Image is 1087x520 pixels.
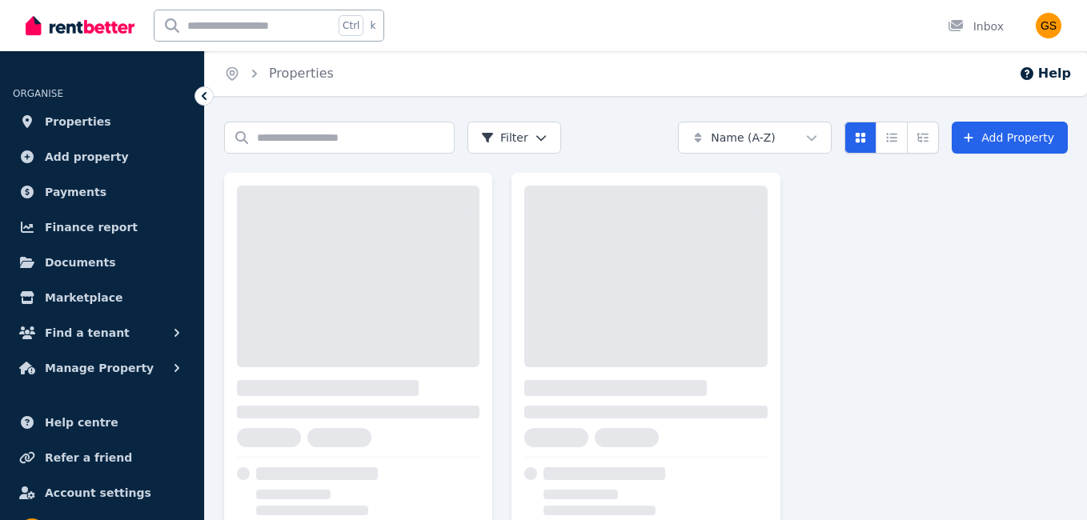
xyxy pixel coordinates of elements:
[844,122,939,154] div: View options
[45,182,106,202] span: Payments
[45,288,122,307] span: Marketplace
[467,122,561,154] button: Filter
[339,15,363,36] span: Ctrl
[876,122,908,154] button: Compact list view
[1019,64,1071,83] button: Help
[13,88,63,99] span: ORGANISE
[45,483,151,502] span: Account settings
[678,122,832,154] button: Name (A-Z)
[45,253,116,272] span: Documents
[13,106,191,138] a: Properties
[370,19,375,32] span: k
[13,477,191,509] a: Account settings
[13,211,191,243] a: Finance report
[907,122,939,154] button: Expanded list view
[1036,13,1061,38] img: Gemmalee Stevenson
[13,246,191,278] a: Documents
[45,147,129,166] span: Add property
[13,176,191,208] a: Payments
[948,18,1004,34] div: Inbox
[13,141,191,173] a: Add property
[26,14,134,38] img: RentBetter
[13,442,191,474] a: Refer a friend
[269,66,334,81] a: Properties
[45,323,130,342] span: Find a tenant
[952,122,1068,154] a: Add Property
[13,317,191,349] button: Find a tenant
[481,130,528,146] span: Filter
[45,358,154,378] span: Manage Property
[13,282,191,314] a: Marketplace
[45,448,132,467] span: Refer a friend
[45,112,111,131] span: Properties
[13,352,191,384] button: Manage Property
[13,406,191,438] a: Help centre
[711,130,776,146] span: Name (A-Z)
[45,218,138,237] span: Finance report
[205,51,353,96] nav: Breadcrumb
[844,122,876,154] button: Card view
[45,413,118,432] span: Help centre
